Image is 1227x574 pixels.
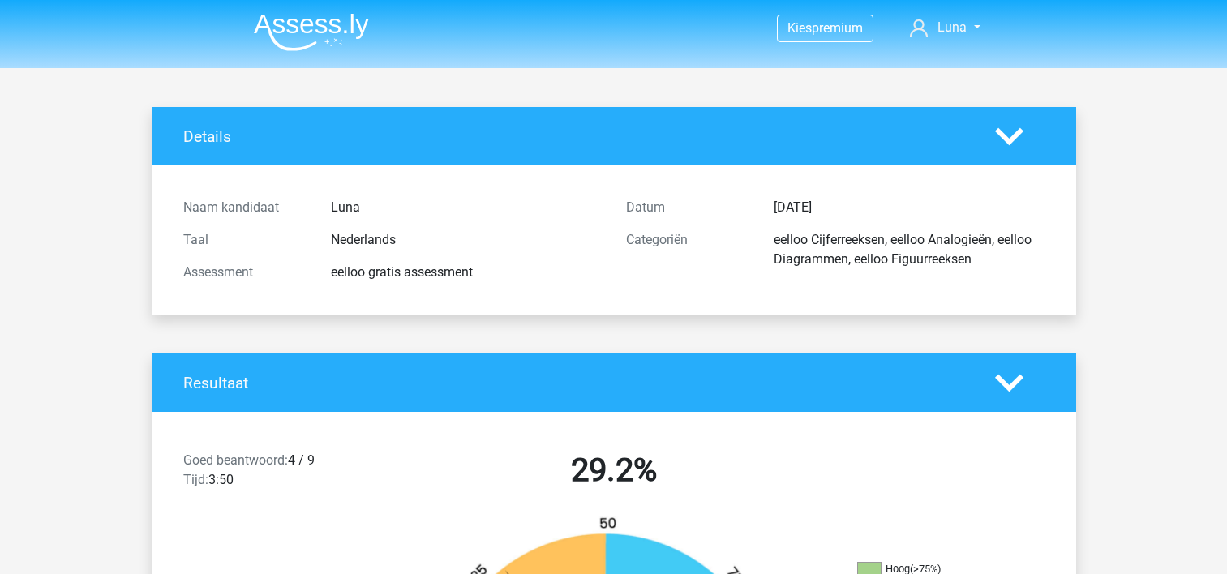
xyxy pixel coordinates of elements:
div: Categoriën [614,230,762,269]
a: Luna [903,18,986,37]
h4: Details [183,127,971,146]
div: [DATE] [762,198,1057,217]
h4: Resultaat [183,374,971,392]
a: Kiespremium [778,17,873,39]
h2: 29.2% [405,451,823,490]
div: Assessment [171,263,319,282]
div: eelloo Cijferreeksen, eelloo Analogieën, eelloo Diagrammen, eelloo Figuurreeksen [762,230,1057,269]
div: Nederlands [319,230,614,250]
span: Luna [937,19,967,35]
div: 4 / 9 3:50 [171,451,393,496]
span: Tijd: [183,472,208,487]
div: Taal [171,230,319,250]
img: Assessly [254,13,369,51]
div: eelloo gratis assessment [319,263,614,282]
span: Kies [787,20,812,36]
div: Datum [614,198,762,217]
div: Naam kandidaat [171,198,319,217]
span: Goed beantwoord: [183,452,288,468]
span: premium [812,20,863,36]
div: Luna [319,198,614,217]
